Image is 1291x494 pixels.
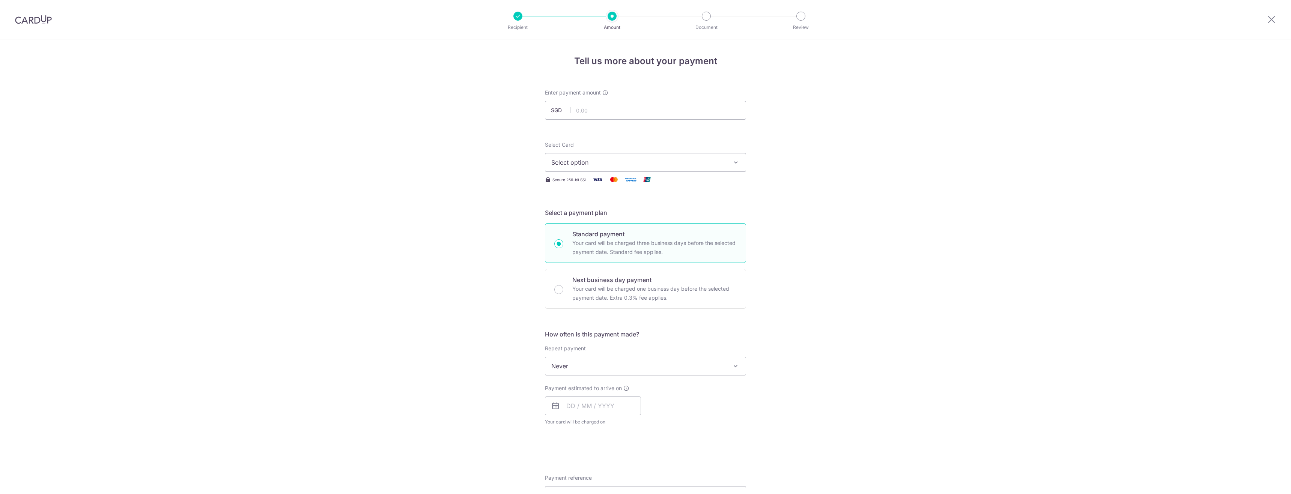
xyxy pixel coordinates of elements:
span: translation missing: en.payables.payment_networks.credit_card.summary.labels.select_card [545,141,574,148]
input: 0.00 [545,101,746,120]
p: Standard payment [572,230,737,239]
img: Union Pay [639,175,655,184]
label: Repeat payment [545,345,586,352]
iframe: Opens a widget where you can find more information [1243,471,1283,490]
span: Payment reference [545,474,592,482]
span: SGD [551,107,570,114]
img: CardUp [15,15,52,24]
p: Next business day payment [572,275,737,284]
span: Payment estimated to arrive on [545,384,622,392]
span: Never [545,357,746,375]
p: Amount [584,24,640,31]
span: Never [545,357,746,375]
p: Your card will be charged one business day before the selected payment date. Extra 0.3% fee applies. [572,284,737,302]
p: Your card will be charged three business days before the selected payment date. Standard fee appl... [572,239,737,257]
h5: How often is this payment made? [545,330,746,339]
p: Recipient [490,24,546,31]
button: Select option [545,153,746,172]
h5: Select a payment plan [545,208,746,217]
span: Enter payment amount [545,89,601,96]
input: DD / MM / YYYY [545,396,641,415]
span: Select option [551,158,726,167]
h4: Tell us more about your payment [545,54,746,68]
span: Your card will be charged on [545,418,641,426]
img: Visa [590,175,605,184]
span: Secure 256-bit SSL [552,177,587,183]
p: Review [773,24,829,31]
img: Mastercard [606,175,621,184]
img: American Express [623,175,638,184]
p: Document [679,24,734,31]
